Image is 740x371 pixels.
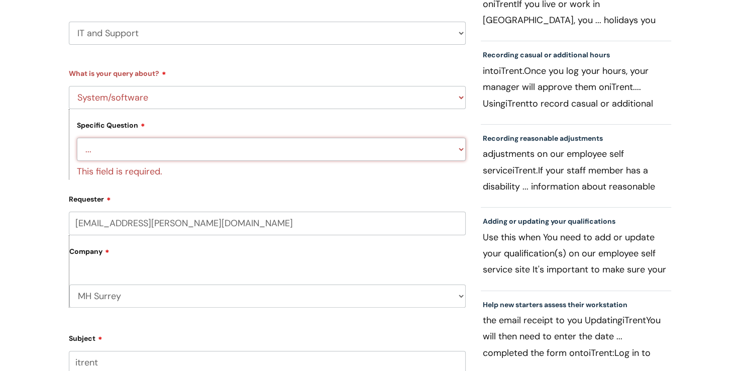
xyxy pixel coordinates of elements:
[483,217,615,226] a: Adding or updating your qualifications
[483,300,627,309] a: Help new starters assess their workstation
[69,212,466,235] input: Email
[69,192,466,204] label: Requester
[483,50,610,59] a: Recording casual or additional hours
[69,244,466,266] label: Company
[69,331,466,343] label: Subject
[622,314,646,326] span: iTrent
[77,120,145,130] label: Specific Question
[505,98,529,110] span: iTrent
[499,65,524,77] span: iTrent.
[77,161,466,179] div: This field is required.
[483,312,670,360] p: the email receipt to you Updating You will then need to enter the date ... completed the form ont...
[512,164,538,176] span: iTrent.
[483,134,603,143] a: Recording reasonable adjustments
[69,66,466,78] label: What is your query about?
[483,146,670,194] p: adjustments on our employee self service If your staff member has a disability ... information ab...
[483,229,670,277] p: Use this when You need to add or update your qualification(s) on our employee self service site I...
[609,81,635,93] span: iTrent.
[589,347,614,359] span: iTrent:
[483,63,670,111] p: into Once you log your hours, your manager will approve them on ... Using to record casual or add...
